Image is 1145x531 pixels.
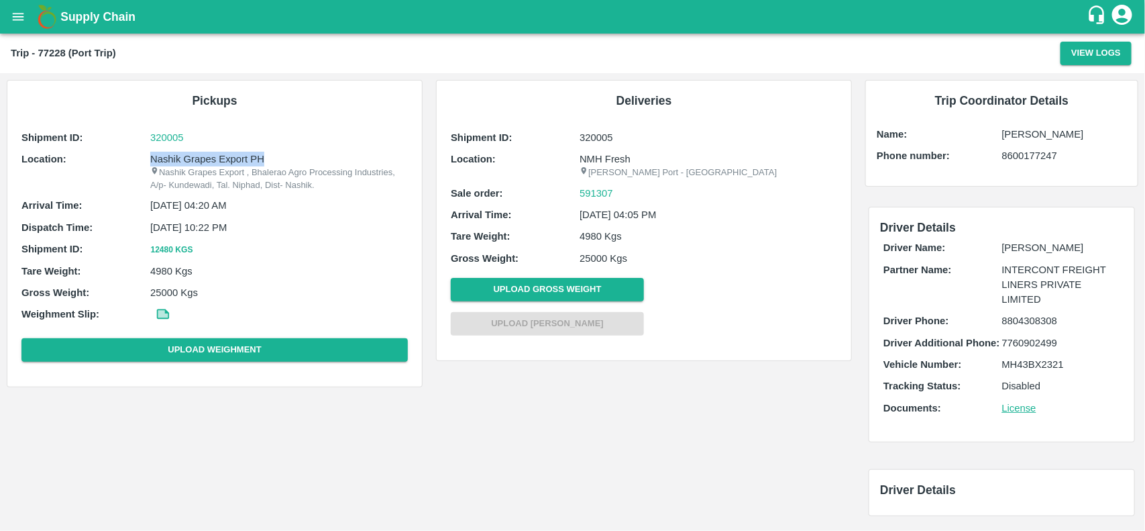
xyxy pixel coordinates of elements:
span: Driver Details [880,221,956,234]
p: 25000 Kgs [580,251,837,266]
p: MH43BX2321 [1002,357,1120,372]
h6: Pickups [18,91,411,110]
p: 320005 [580,130,837,145]
h6: Deliveries [447,91,840,110]
b: Shipment ID: [21,132,83,143]
b: Driver Additional Phone: [883,338,999,348]
b: Arrival Time: [21,200,82,211]
p: Disabled [1002,379,1120,393]
p: [PERSON_NAME] [1002,240,1120,255]
b: Tracking Status: [883,381,961,391]
p: [DATE] 04:20 AM [150,198,408,213]
p: [DATE] 04:05 PM [580,207,837,222]
b: Location: [21,154,66,164]
b: Shipment ID: [451,132,512,143]
p: NMH Fresh [580,152,837,166]
b: Phone number: [877,150,950,161]
p: [DATE] 10:22 PM [150,220,408,235]
b: Trip - 77228 (Port Trip) [11,48,116,58]
b: Shipment ID: [21,244,83,254]
p: 4980 Kgs [150,264,408,279]
b: Arrival Time: [451,209,511,220]
button: Upload Gross Weight [451,278,644,301]
p: Nashik Grapes Export PH [150,152,408,166]
b: Tare Weight: [451,231,510,242]
b: Weighment Slip: [21,309,99,320]
div: customer-support [1087,5,1110,29]
b: Documents: [883,403,941,414]
p: Nashik Grapes Export , Bhalerao Agro Processing Industries, A/p- Kundewadi, Tal. Niphad, Dist- Na... [150,166,408,191]
button: View Logs [1060,42,1132,65]
p: 8804308308 [1002,313,1120,328]
button: Upload Weighment [21,338,408,362]
b: Partner Name: [883,264,951,275]
b: Gross Weight: [21,287,89,298]
b: Name: [877,129,907,140]
a: License [1002,403,1036,414]
span: Driver Details [880,483,956,497]
b: Driver Phone: [883,316,948,326]
div: account of current user [1110,3,1134,31]
b: Supply Chain [60,10,135,23]
b: Tare Weight: [21,266,81,277]
button: open drawer [3,1,34,32]
img: logo [34,3,60,30]
a: 320005 [150,130,408,145]
p: INTERCONT FREIGHT LINERS PRIVATE LIMITED [1002,262,1120,307]
b: Vehicle Number: [883,359,961,370]
p: 8600177247 [1002,148,1127,163]
p: 4980 Kgs [580,229,837,244]
p: 25000 Kgs [150,285,408,300]
b: Gross Weight: [451,253,519,264]
button: 12480 Kgs [150,243,193,257]
b: Dispatch Time: [21,222,93,233]
p: 7760902499 [1002,336,1120,350]
h6: Trip Coordinator Details [877,91,1127,110]
b: Sale order: [451,188,503,199]
a: 591307 [580,186,613,201]
a: Supply Chain [60,7,1087,26]
p: [PERSON_NAME] [1002,127,1127,142]
b: Driver Name: [883,242,945,253]
p: [PERSON_NAME] Port - [GEOGRAPHIC_DATA] [580,166,837,179]
b: Location: [451,154,496,164]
